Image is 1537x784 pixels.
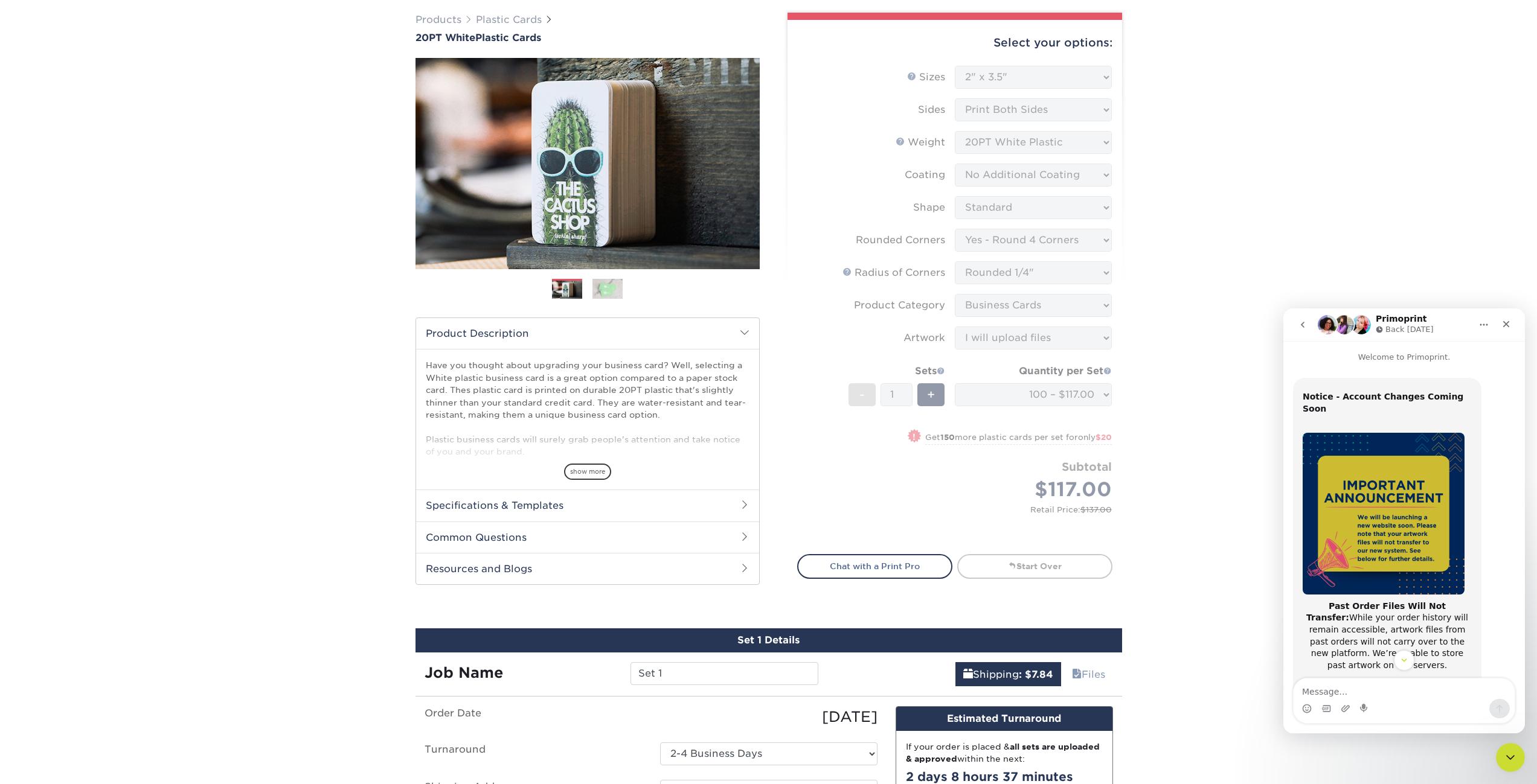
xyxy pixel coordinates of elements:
[1283,308,1525,733] iframe: Intercom live chat
[38,395,48,405] button: Gif picker
[416,318,759,349] h2: Product Description
[426,359,749,692] p: Have you thought about upgrading your business card? Well, selecting a White plastic business car...
[416,45,760,282] img: 20PT White 01
[23,293,162,314] b: Past Order Files Will Not Transfer:
[797,20,1112,66] div: Select your options:
[57,395,67,405] button: Upload attachment
[19,83,188,118] div: ​
[957,554,1112,578] a: Start Over
[425,664,503,681] strong: Job Name
[416,553,759,584] h2: Resources and Blogs
[552,279,582,301] img: Plastic Cards 01
[955,662,1061,686] a: Shipping: $7.84
[416,706,651,728] label: Order Date
[1019,669,1053,680] b: : $7.84
[416,521,759,553] h2: Common Questions
[416,32,760,43] a: 20PT WhitePlastic Cards
[416,14,461,25] a: Products
[19,395,28,405] button: Emoji picker
[797,554,952,578] a: Chat with a Print Pro
[77,395,86,405] button: Start recording
[1064,662,1113,686] a: Files
[963,669,973,680] span: shipping
[592,278,623,299] img: Plastic Cards 02
[651,706,887,728] div: [DATE]
[10,69,232,598] div: Support says…
[416,628,1122,652] div: Set 1 Details
[896,707,1112,731] div: Estimated Turnaround
[10,370,231,390] textarea: Message…
[476,14,542,25] a: Plastic Cards
[564,464,611,480] span: show more
[416,489,759,521] h2: Specifications & Templates
[206,390,226,410] button: Send a message…
[10,69,198,572] div: Notice - Account Changes Coming Soon​Past Order Files Will Not Transfer:While your order history ...
[19,83,180,105] b: Notice - Account Changes Coming Soon
[631,662,818,685] input: Enter a job name
[906,741,1103,765] div: If your order is placed & within the next:
[416,32,760,43] h1: Plastic Cards
[1072,669,1082,680] span: files
[416,32,475,43] span: 20PT White
[416,742,651,765] label: Turnaround
[19,292,188,363] div: While your order history will remain accessible, artwork files from past orders will not carry ov...
[111,342,131,362] button: Scroll to bottom
[1496,743,1525,772] iframe: Intercom live chat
